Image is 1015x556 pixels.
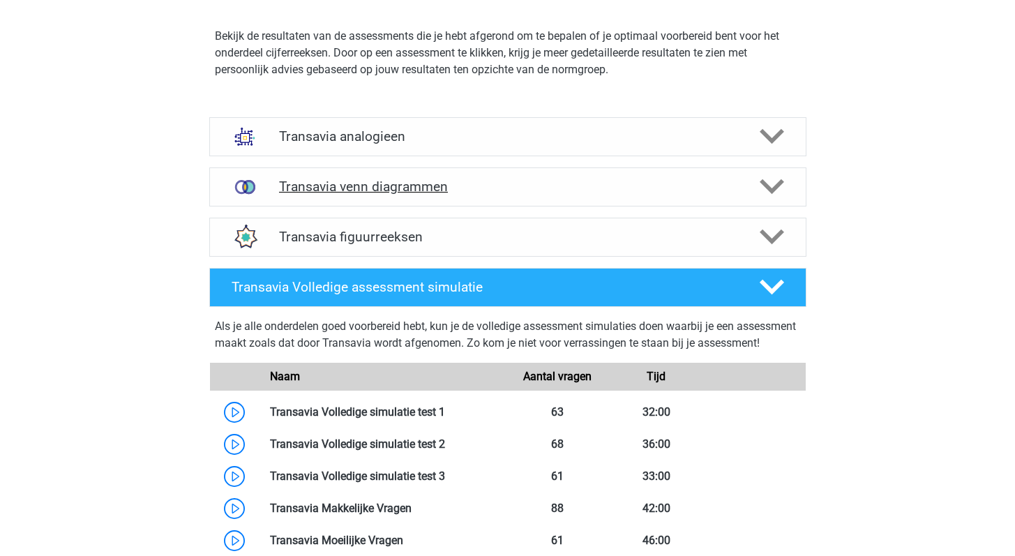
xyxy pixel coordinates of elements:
div: Transavia Moeilijke Vragen [260,532,508,549]
div: Tijd [607,368,706,385]
div: Naam [260,368,508,385]
div: Aantal vragen [507,368,606,385]
img: venn diagrammen [227,169,263,205]
a: Transavia Volledige assessment simulatie [204,268,812,307]
div: Transavia Volledige simulatie test 1 [260,404,508,421]
div: Transavia Volledige simulatie test 2 [260,436,508,453]
a: figuurreeksen Transavia figuurreeksen [204,218,812,257]
div: Transavia Volledige simulatie test 3 [260,468,508,485]
a: analogieen Transavia analogieen [204,117,812,156]
img: figuurreeksen [227,219,263,255]
a: venn diagrammen Transavia venn diagrammen [204,167,812,206]
h4: Transavia analogieen [279,128,736,144]
h4: Transavia venn diagrammen [279,179,736,195]
h4: Transavia figuurreeksen [279,229,736,245]
div: Transavia Makkelijke Vragen [260,500,508,517]
p: Bekijk de resultaten van de assessments die je hebt afgerond om te bepalen of je optimaal voorber... [215,28,801,78]
h4: Transavia Volledige assessment simulatie [232,279,737,295]
div: Als je alle onderdelen goed voorbereid hebt, kun je de volledige assessment simulaties doen waarb... [215,318,801,357]
img: analogieen [227,119,263,155]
